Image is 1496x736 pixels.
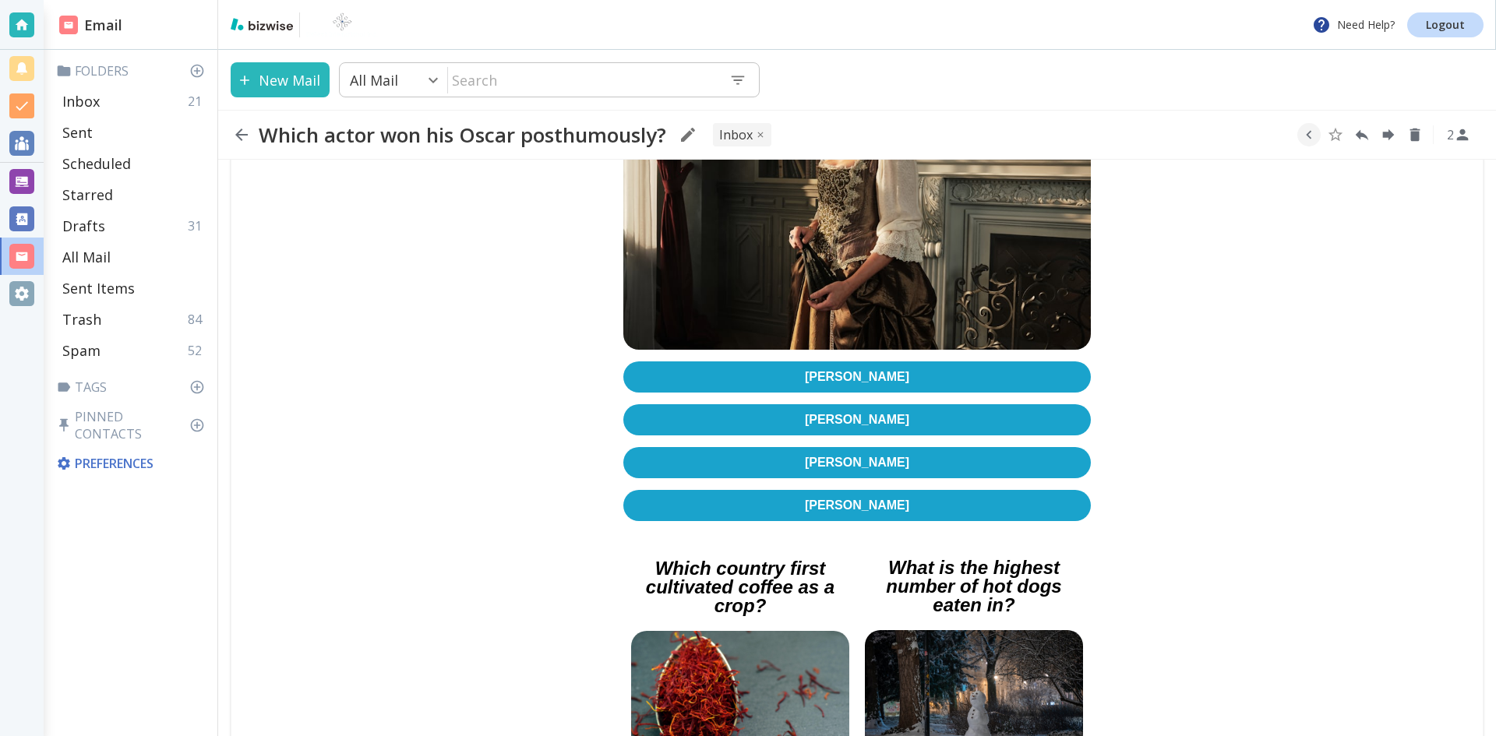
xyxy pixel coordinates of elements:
img: BioTech International [306,12,378,37]
p: All Mail [350,71,398,90]
p: Inbox [62,92,100,111]
input: Search [448,64,717,96]
button: Reply [1350,123,1374,146]
p: Sent Items [62,279,135,298]
p: Trash [62,310,101,329]
p: All Mail [62,248,111,266]
p: Scheduled [62,154,131,173]
p: 31 [188,217,208,234]
h2: Email [59,15,122,36]
p: 2 [1447,126,1454,143]
p: Tags [56,379,211,396]
p: INBOX [719,126,753,143]
p: Preferences [56,455,208,472]
button: Delete [1403,123,1427,146]
h2: Which actor won his Oscar posthumously? [259,122,666,147]
a: Logout [1407,12,1484,37]
p: 52 [188,342,208,359]
div: Preferences [53,449,211,478]
p: Pinned Contacts [56,408,211,442]
div: Trash84 [56,304,211,335]
div: Inbox21 [56,86,211,117]
div: Drafts31 [56,210,211,241]
button: See Participants [1440,116,1477,153]
p: 21 [188,93,208,110]
p: 84 [188,311,208,328]
div: Sent Items [56,273,211,304]
button: New Mail [231,62,330,97]
img: bizwise [231,18,293,30]
div: Starred [56,179,211,210]
p: Logout [1426,19,1465,30]
div: All Mail [56,241,211,273]
img: DashboardSidebarEmail.svg [59,16,78,34]
div: Spam52 [56,335,211,366]
p: Spam [62,341,101,360]
button: Forward [1377,123,1400,146]
p: Need Help? [1312,16,1395,34]
p: Drafts [62,217,105,235]
div: Scheduled [56,148,211,179]
p: Folders [56,62,211,79]
div: Sent [56,117,211,148]
p: Starred [62,185,113,204]
p: Sent [62,123,93,142]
